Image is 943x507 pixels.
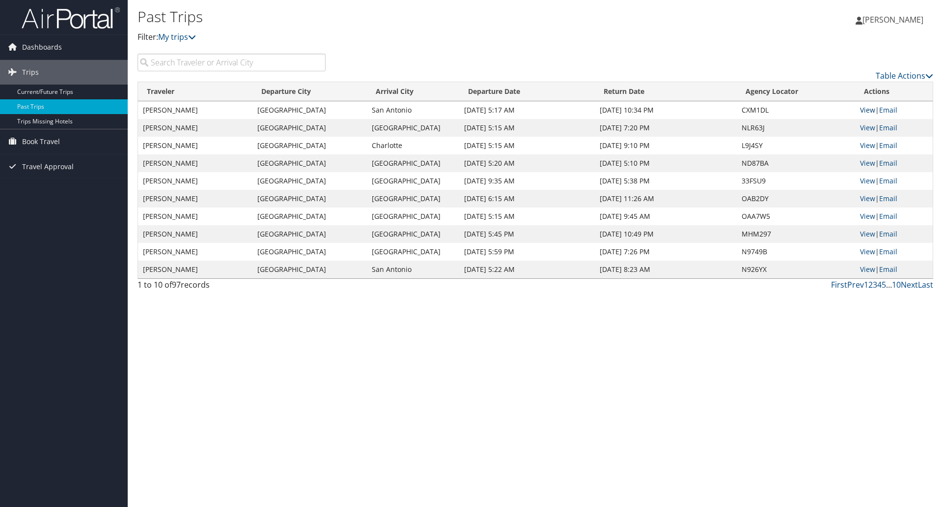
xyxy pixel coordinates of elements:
[595,154,737,172] td: [DATE] 5:10 PM
[22,35,62,60] span: Dashboards
[737,261,855,278] td: N926YX
[595,137,737,154] td: [DATE] 9:10 PM
[367,137,459,154] td: Charlotte
[172,279,181,290] span: 97
[879,176,897,185] a: Email
[138,137,252,154] td: [PERSON_NAME]
[252,172,367,190] td: [GEOGRAPHIC_DATA]
[459,243,594,261] td: [DATE] 5:59 PM
[901,279,918,290] a: Next
[855,208,933,225] td: |
[595,243,737,261] td: [DATE] 7:26 PM
[737,137,855,154] td: L9J4SY
[459,261,594,278] td: [DATE] 5:22 AM
[252,243,367,261] td: [GEOGRAPHIC_DATA]
[855,190,933,208] td: |
[252,137,367,154] td: [GEOGRAPHIC_DATA]
[367,154,459,172] td: [GEOGRAPHIC_DATA]
[138,208,252,225] td: [PERSON_NAME]
[459,154,594,172] td: [DATE] 5:20 AM
[252,261,367,278] td: [GEOGRAPHIC_DATA]
[879,247,897,256] a: Email
[860,247,875,256] a: View
[138,261,252,278] td: [PERSON_NAME]
[855,225,933,243] td: |
[855,243,933,261] td: |
[855,172,933,190] td: |
[737,101,855,119] td: CXM1DL
[879,211,897,221] a: Email
[138,6,668,27] h1: Past Trips
[158,31,196,42] a: My trips
[138,172,252,190] td: [PERSON_NAME]
[860,141,875,150] a: View
[252,82,367,101] th: Departure City: activate to sort column ascending
[879,158,897,168] a: Email
[595,119,737,137] td: [DATE] 7:20 PM
[252,119,367,137] td: [GEOGRAPHIC_DATA]
[860,211,875,221] a: View
[459,137,594,154] td: [DATE] 5:15 AM
[879,229,897,239] a: Email
[459,208,594,225] td: [DATE] 5:15 AM
[879,105,897,115] a: Email
[138,243,252,261] td: [PERSON_NAME]
[459,119,594,137] td: [DATE] 5:15 AM
[876,70,933,81] a: Table Actions
[367,208,459,225] td: [GEOGRAPHIC_DATA]
[737,190,855,208] td: OAB2DY
[138,190,252,208] td: [PERSON_NAME]
[138,154,252,172] td: [PERSON_NAME]
[855,119,933,137] td: |
[737,82,855,101] th: Agency Locator: activate to sort column ascending
[873,279,877,290] a: 3
[737,172,855,190] td: 33FSU9
[22,154,74,179] span: Travel Approval
[138,54,326,71] input: Search Traveler or Arrival City
[879,123,897,132] a: Email
[367,225,459,243] td: [GEOGRAPHIC_DATA]
[252,190,367,208] td: [GEOGRAPHIC_DATA]
[855,154,933,172] td: |
[595,101,737,119] td: [DATE] 10:34 PM
[860,194,875,203] a: View
[862,14,923,25] span: [PERSON_NAME]
[847,279,864,290] a: Prev
[879,141,897,150] a: Email
[886,279,892,290] span: …
[868,279,873,290] a: 2
[138,101,252,119] td: [PERSON_NAME]
[367,119,459,137] td: [GEOGRAPHIC_DATA]
[864,279,868,290] a: 1
[860,176,875,185] a: View
[856,5,933,34] a: [PERSON_NAME]
[459,172,594,190] td: [DATE] 9:35 AM
[860,123,875,132] a: View
[892,279,901,290] a: 10
[367,82,459,101] th: Arrival City: activate to sort column ascending
[855,261,933,278] td: |
[367,243,459,261] td: [GEOGRAPHIC_DATA]
[367,172,459,190] td: [GEOGRAPHIC_DATA]
[595,225,737,243] td: [DATE] 10:49 PM
[367,190,459,208] td: [GEOGRAPHIC_DATA]
[459,82,594,101] th: Departure Date: activate to sort column ascending
[252,225,367,243] td: [GEOGRAPHIC_DATA]
[831,279,847,290] a: First
[877,279,882,290] a: 4
[138,82,252,101] th: Traveler: activate to sort column ascending
[879,194,897,203] a: Email
[22,129,60,154] span: Book Travel
[879,265,897,274] a: Email
[459,101,594,119] td: [DATE] 5:17 AM
[860,265,875,274] a: View
[138,225,252,243] td: [PERSON_NAME]
[138,31,668,44] p: Filter:
[860,105,875,115] a: View
[737,119,855,137] td: NLR63J
[595,82,737,101] th: Return Date: activate to sort column ascending
[860,229,875,239] a: View
[855,82,933,101] th: Actions
[138,119,252,137] td: [PERSON_NAME]
[737,243,855,261] td: N9749B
